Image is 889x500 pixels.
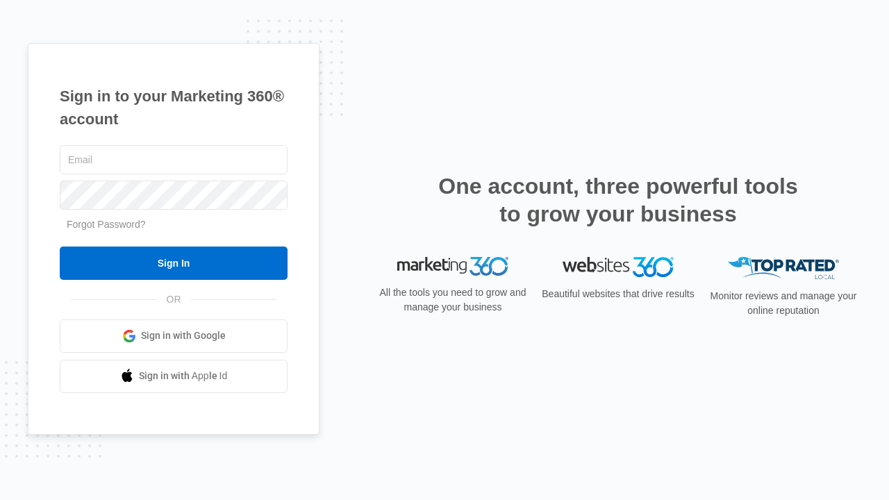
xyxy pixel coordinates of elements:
[60,145,288,174] input: Email
[540,287,696,301] p: Beautiful websites that drive results
[563,257,674,277] img: Websites 360
[397,257,508,276] img: Marketing 360
[728,257,839,280] img: Top Rated Local
[375,285,531,315] p: All the tools you need to grow and manage your business
[706,289,861,318] p: Monitor reviews and manage your online reputation
[60,319,288,353] a: Sign in with Google
[60,247,288,280] input: Sign In
[67,219,146,230] a: Forgot Password?
[157,292,191,307] span: OR
[60,85,288,131] h1: Sign in to your Marketing 360® account
[60,360,288,393] a: Sign in with Apple Id
[141,328,226,343] span: Sign in with Google
[434,172,802,228] h2: One account, three powerful tools to grow your business
[139,369,228,383] span: Sign in with Apple Id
